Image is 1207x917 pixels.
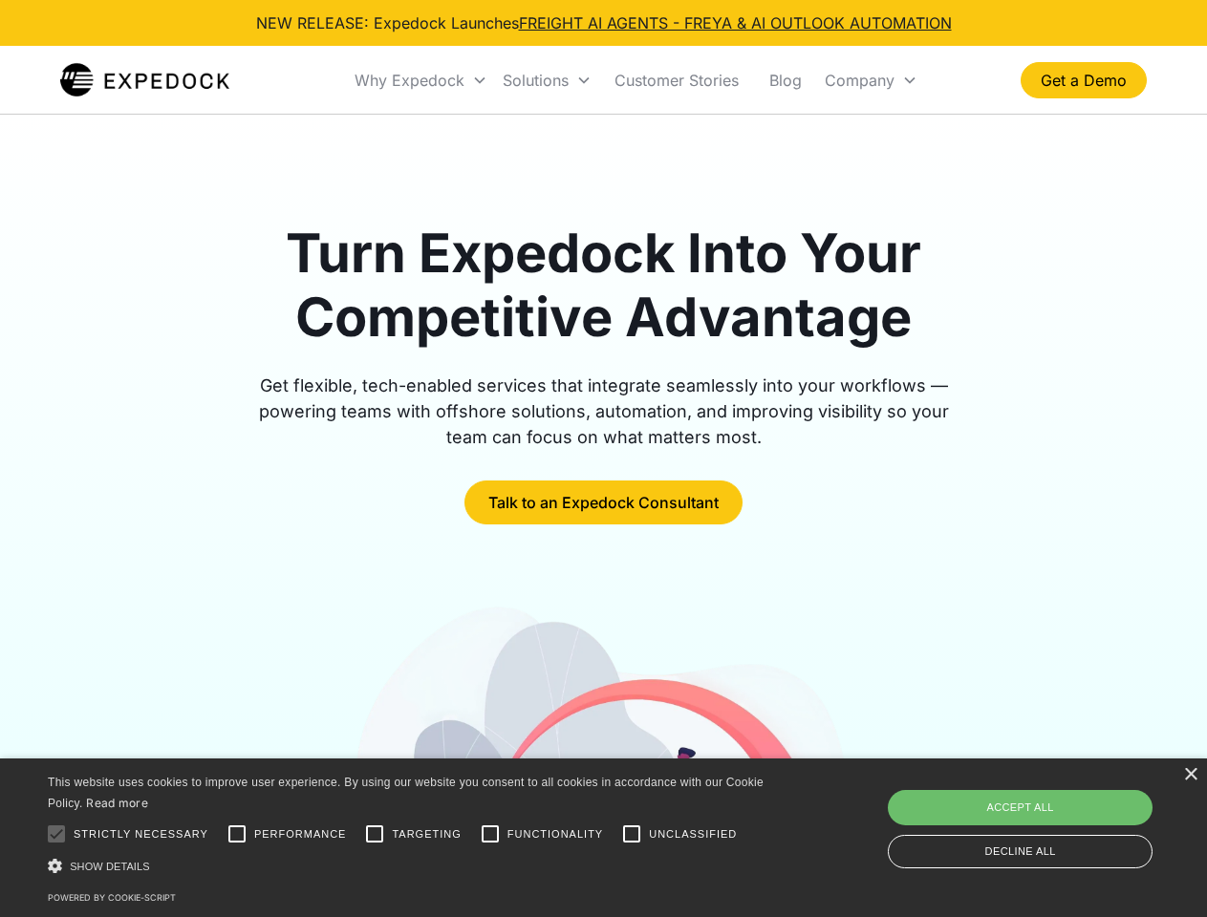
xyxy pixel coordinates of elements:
[48,856,770,876] div: Show details
[60,61,229,99] a: home
[649,826,737,842] span: Unclassified
[347,48,495,113] div: Why Expedock
[254,826,347,842] span: Performance
[825,71,894,90] div: Company
[817,48,925,113] div: Company
[889,711,1207,917] iframe: Chat Widget
[48,776,764,811] span: This website uses cookies to improve user experience. By using our website you consent to all coo...
[495,48,599,113] div: Solutions
[86,796,148,810] a: Read more
[519,13,952,32] a: FREIGHT AI AGENTS - FREYA & AI OUTLOOK AUTOMATION
[60,61,229,99] img: Expedock Logo
[1021,62,1147,98] a: Get a Demo
[256,11,952,34] div: NEW RELEASE: Expedock Launches
[237,222,971,350] h1: Turn Expedock Into Your Competitive Advantage
[754,48,817,113] a: Blog
[392,826,461,842] span: Targeting
[599,48,754,113] a: Customer Stories
[507,826,603,842] span: Functionality
[464,480,743,524] a: Talk to an Expedock Consultant
[237,373,971,450] div: Get flexible, tech-enabled services that integrate seamlessly into your workflows — powering team...
[74,826,208,842] span: Strictly necessary
[355,71,464,90] div: Why Expedock
[48,892,176,903] a: Powered by cookie-script
[70,861,150,872] span: Show details
[503,71,569,90] div: Solutions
